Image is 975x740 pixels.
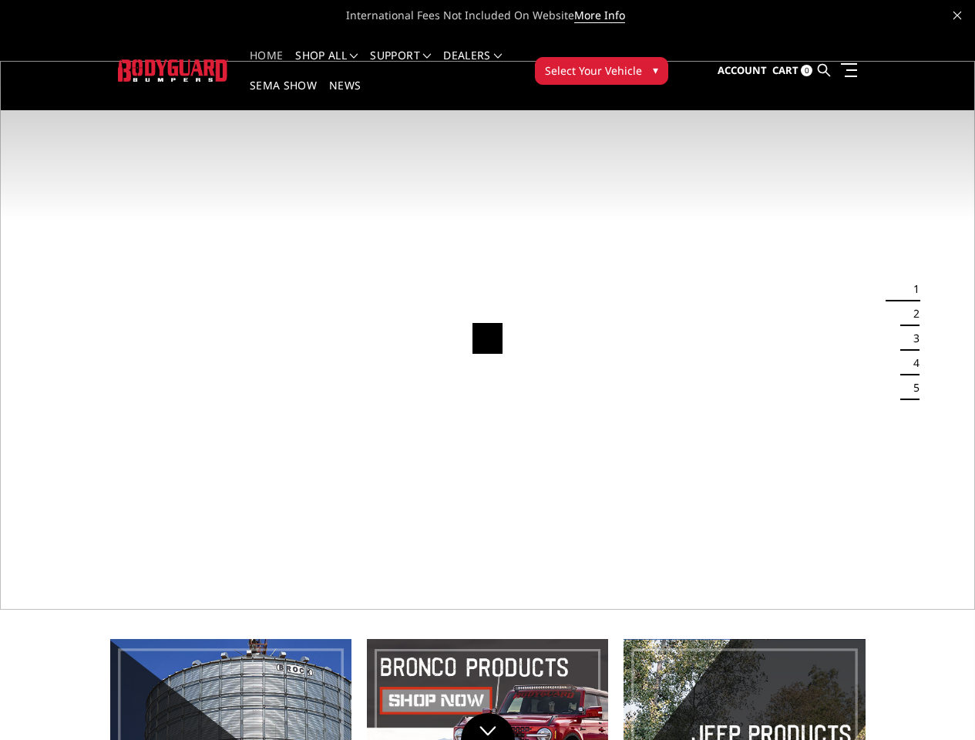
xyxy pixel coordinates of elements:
[904,301,920,326] button: 2 of 5
[904,326,920,351] button: 3 of 5
[904,351,920,375] button: 4 of 5
[443,50,502,80] a: Dealers
[718,50,767,92] a: Account
[904,277,920,301] button: 1 of 5
[250,50,283,80] a: Home
[250,80,317,110] a: SEMA Show
[772,50,812,92] a: Cart 0
[329,80,361,110] a: News
[118,59,228,81] img: BODYGUARD BUMPERS
[772,63,798,77] span: Cart
[904,375,920,400] button: 5 of 5
[535,57,668,85] button: Select Your Vehicle
[653,62,658,78] span: ▾
[574,8,625,23] a: More Info
[718,63,767,77] span: Account
[801,65,812,76] span: 0
[370,50,431,80] a: Support
[295,50,358,80] a: shop all
[545,62,642,79] span: Select Your Vehicle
